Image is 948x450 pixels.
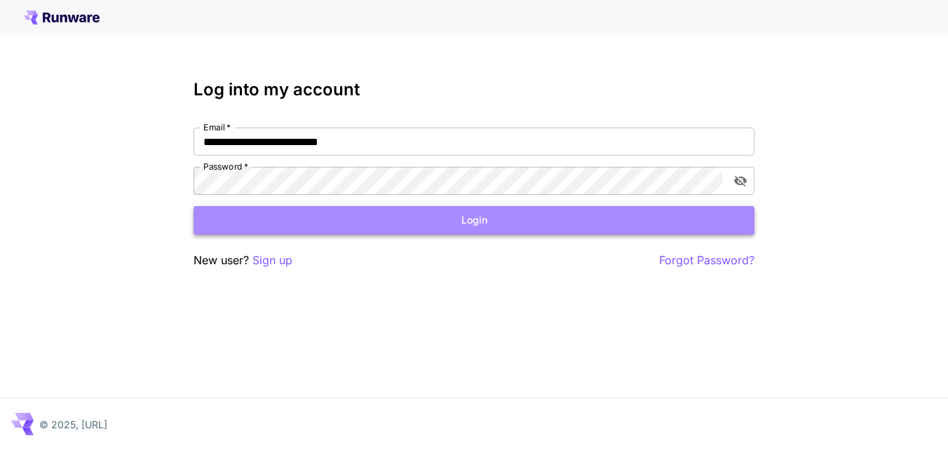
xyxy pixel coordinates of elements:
button: toggle password visibility [728,168,753,193]
label: Email [203,121,231,133]
h3: Log into my account [194,80,754,100]
button: Login [194,206,754,235]
button: Sign up [252,252,292,269]
label: Password [203,161,248,172]
p: © 2025, [URL] [39,417,107,432]
p: New user? [194,252,292,269]
button: Forgot Password? [659,252,754,269]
